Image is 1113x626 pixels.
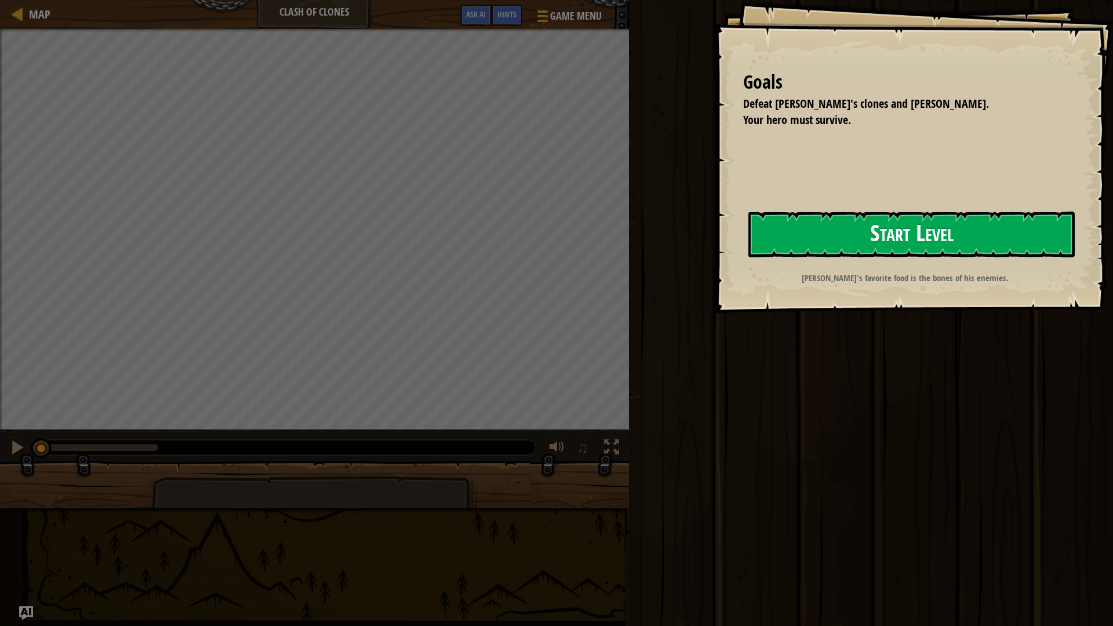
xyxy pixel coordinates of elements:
[497,9,517,20] span: Hints
[19,606,33,620] button: Ask AI
[729,96,1070,112] li: Defeat Thoktar's clones and ogres.
[460,5,492,26] button: Ask AI
[742,272,1068,284] p: [PERSON_NAME]'s favorite food is the bones of his enemies.
[550,9,602,24] span: Game Menu
[23,6,50,22] a: Map
[729,112,1070,129] li: Your hero must survive.
[600,437,623,461] button: Toggle fullscreen
[466,9,486,20] span: Ask AI
[528,5,609,32] button: Game Menu
[577,439,588,456] span: ♫
[545,437,569,461] button: Adjust volume
[29,6,50,22] span: Map
[743,96,989,111] span: Defeat [PERSON_NAME]'s clones and [PERSON_NAME].
[743,69,1072,96] div: Goals
[748,212,1075,257] button: Start Level
[6,437,29,461] button: Ctrl + P: Pause
[574,437,594,461] button: ♫
[743,112,851,128] span: Your hero must survive.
